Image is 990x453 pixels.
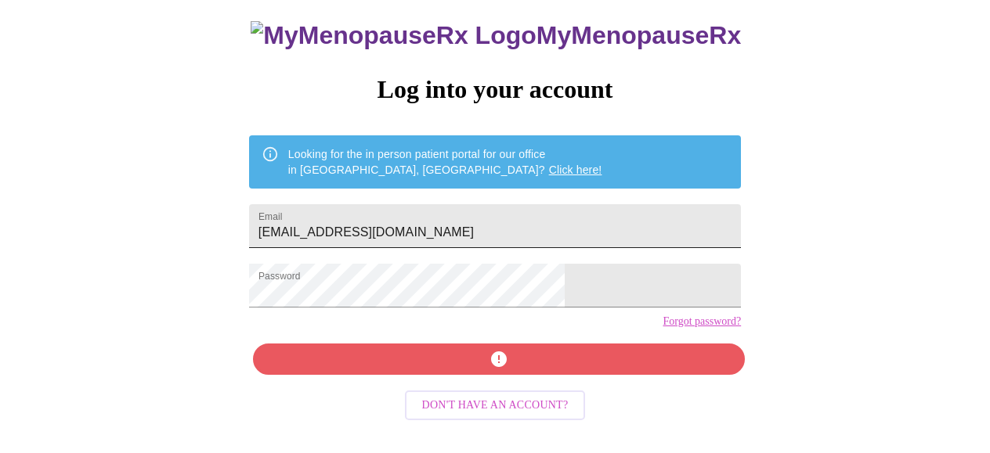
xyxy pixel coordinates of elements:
a: Don't have an account? [401,397,590,411]
h3: MyMenopauseRx [251,21,741,50]
button: Don't have an account? [405,390,586,421]
span: Don't have an account? [422,396,569,415]
a: Forgot password? [663,315,741,328]
div: Looking for the in person patient portal for our office in [GEOGRAPHIC_DATA], [GEOGRAPHIC_DATA]? [288,140,602,184]
a: Click here! [549,164,602,176]
h3: Log into your account [249,75,741,104]
img: MyMenopauseRx Logo [251,21,536,50]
